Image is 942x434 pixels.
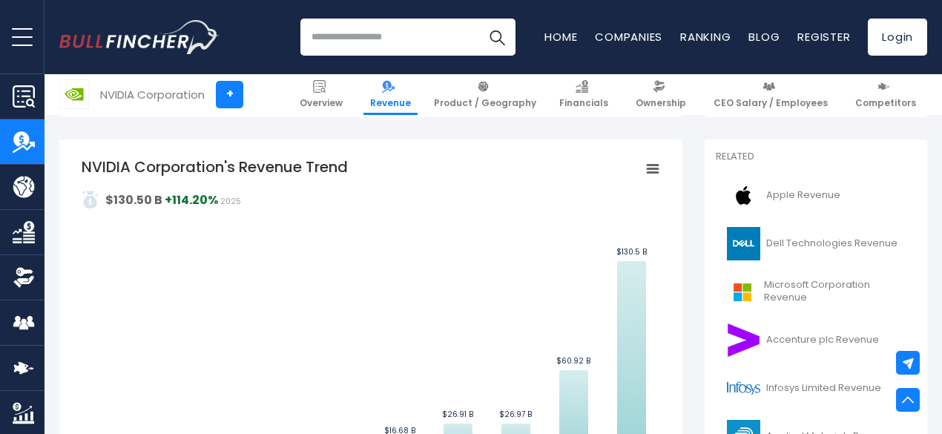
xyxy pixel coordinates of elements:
a: Microsoft Corporation Revenue [716,272,916,312]
p: Related [716,151,916,163]
text: $130.5 B [616,246,647,257]
span: Revenue [370,97,411,109]
text: $26.97 B [499,409,532,420]
a: Dell Technologies Revenue [716,223,916,264]
img: NVDA logo [60,80,88,108]
span: Ownership [636,97,686,109]
a: Ownership [629,74,693,115]
text: $26.91 B [442,409,473,420]
span: Product / Geography [434,97,536,109]
a: CEO Salary / Employees [707,74,834,115]
img: Ownership [13,266,35,289]
strong: $130.50 B [105,191,162,208]
span: CEO Salary / Employees [714,97,828,109]
img: Bullfincher logo [59,20,220,54]
a: Overview [293,74,349,115]
text: $60.92 B [556,355,590,366]
a: Apple Revenue [716,175,916,216]
span: 2025 [220,196,241,207]
img: ACN logo [725,323,762,357]
a: Home [544,29,577,45]
img: DELL logo [725,227,762,260]
a: Go to homepage [59,20,219,54]
a: Financials [553,74,615,115]
a: Blog [748,29,780,45]
a: Ranking [680,29,731,45]
span: Competitors [855,97,916,109]
img: addasd [82,191,99,208]
a: Register [797,29,850,45]
strong: +114.20% [165,191,218,208]
a: Infosys Limited Revenue [716,368,916,409]
span: Financials [559,97,608,109]
a: Login [868,19,927,56]
button: Search [478,19,516,56]
img: AAPL logo [725,179,762,212]
a: Accenture plc Revenue [716,320,916,361]
img: INFY logo [725,372,762,405]
a: + [216,81,243,108]
a: Product / Geography [427,74,543,115]
a: Competitors [849,74,923,115]
a: Companies [595,29,662,45]
img: MSFT logo [725,275,760,309]
tspan: NVIDIA Corporation's Revenue Trend [82,157,348,177]
a: Revenue [363,74,418,115]
span: Overview [300,97,343,109]
div: NVIDIA Corporation [100,86,205,103]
